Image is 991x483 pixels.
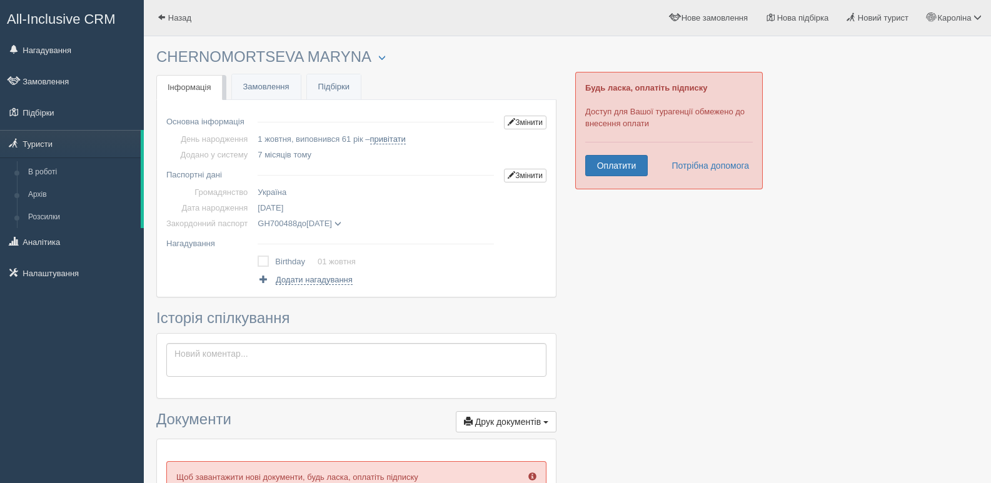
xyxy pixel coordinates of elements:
[258,274,352,286] a: Додати нагадування
[575,72,763,189] div: Доступ для Вашої турагенції обмежено до внесення оплати
[682,13,748,22] span: Нове замовлення
[456,411,556,432] button: Друк документів
[156,411,556,432] h3: Документи
[23,161,141,184] a: В роботі
[166,162,253,184] td: Паспортні дані
[166,109,253,131] td: Основна інформація
[232,74,301,100] a: Замовлення
[156,75,223,101] a: Інформація
[307,74,361,100] a: Підбірки
[166,147,253,162] td: Додано у систему
[166,131,253,147] td: День народження
[7,11,116,27] span: All-Inclusive CRM
[258,203,283,212] span: [DATE]
[858,13,908,22] span: Новий турист
[370,134,406,144] a: привітати
[258,219,297,228] span: GH700488
[156,310,556,326] h3: Історія спілкування
[168,82,211,92] span: Інформація
[253,131,499,147] td: 1 жовтня, виповнився 61 рік –
[276,275,353,285] span: Додати нагадування
[475,417,541,427] span: Друк документів
[166,216,253,231] td: Закордонний паспорт
[156,49,556,66] h3: CHERNOMORTSEVA MARYNA
[275,253,318,271] td: Birthday
[23,184,141,206] a: Архів
[585,83,707,92] b: Будь ласка, оплатіть підписку
[166,184,253,200] td: Громадянство
[504,116,546,129] a: Змінити
[585,155,648,176] a: Оплатити
[318,257,356,266] a: 01 жовтня
[166,200,253,216] td: Дата народження
[938,13,972,22] span: Кароліна
[777,13,829,22] span: Нова підбірка
[253,184,499,200] td: Україна
[663,155,750,176] a: Потрібна допомога
[1,1,143,35] a: All-Inclusive CRM
[258,150,311,159] span: 7 місяців тому
[168,13,191,22] span: Назад
[166,231,253,251] td: Нагадування
[504,169,546,182] a: Змінити
[258,219,341,228] span: до
[306,219,332,228] span: [DATE]
[23,206,141,229] a: Розсилки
